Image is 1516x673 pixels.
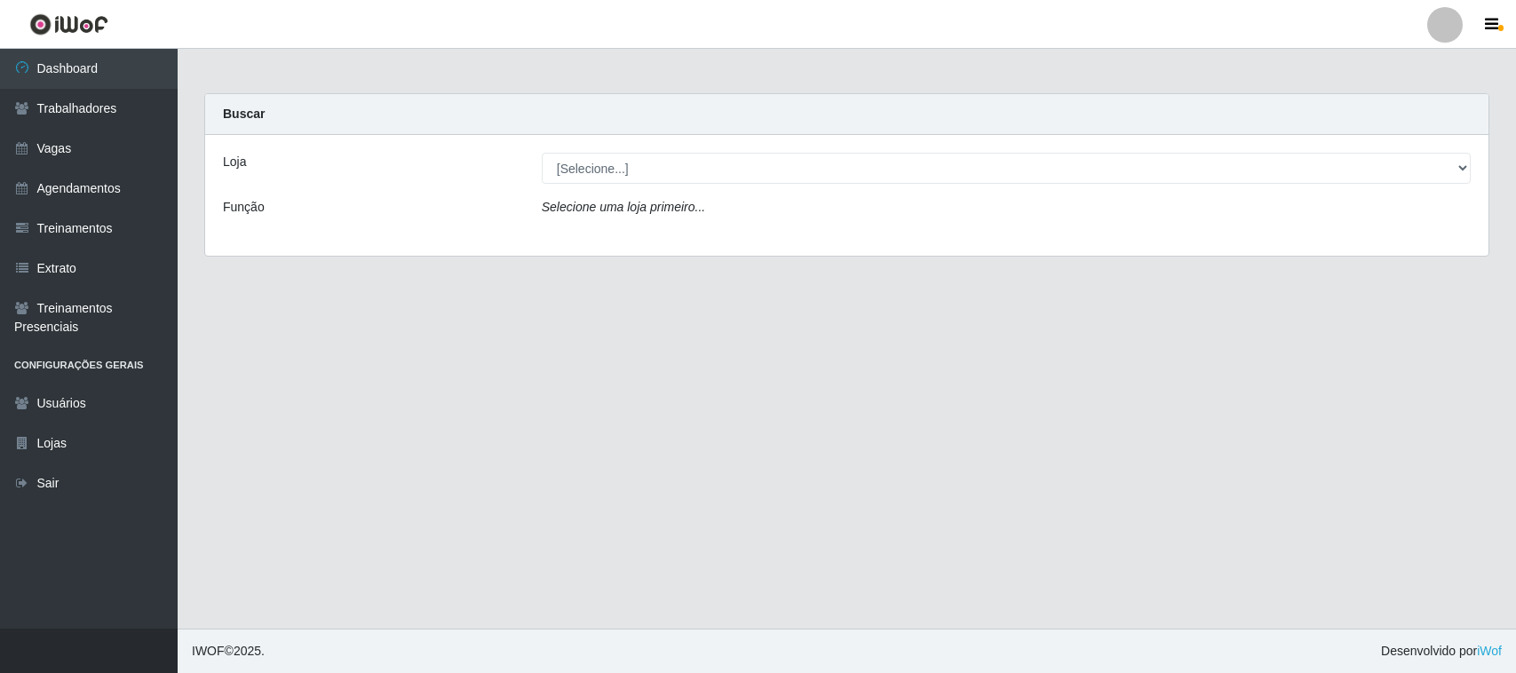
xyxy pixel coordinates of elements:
[192,642,265,661] span: © 2025 .
[29,13,108,36] img: CoreUI Logo
[223,198,265,217] label: Função
[1381,642,1502,661] span: Desenvolvido por
[223,153,246,171] label: Loja
[542,200,705,214] i: Selecione uma loja primeiro...
[223,107,265,121] strong: Buscar
[1477,644,1502,658] a: iWof
[192,644,225,658] span: IWOF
